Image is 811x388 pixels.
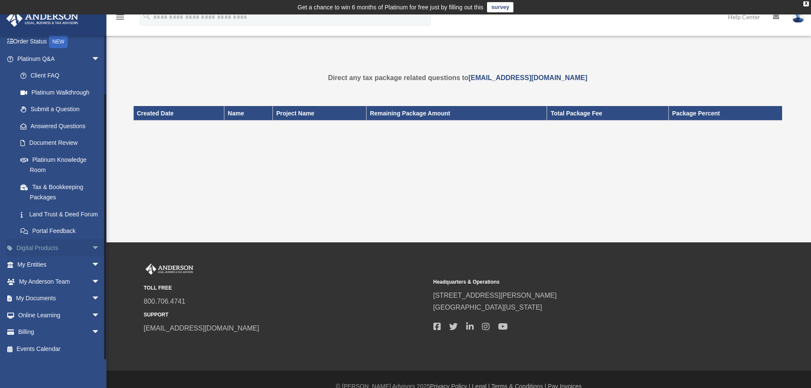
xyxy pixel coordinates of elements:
[92,256,109,274] span: arrow_drop_down
[92,290,109,308] span: arrow_drop_down
[144,284,427,293] small: TOLL FREE
[272,106,366,121] th: Project Name
[6,273,113,290] a: My Anderson Teamarrow_drop_down
[133,106,224,121] th: Created Date
[433,278,717,287] small: Headquarters & Operations
[6,50,113,67] a: Platinum Q&Aarrow_drop_down
[12,118,113,135] a: Answered Questions
[92,50,109,68] span: arrow_drop_down
[792,11,805,23] img: User Pic
[12,101,113,118] a: Submit a Question
[144,325,259,332] a: [EMAIL_ADDRESS][DOMAIN_NAME]
[92,307,109,324] span: arrow_drop_down
[142,11,152,21] i: search
[144,310,427,319] small: SUPPORT
[328,74,587,81] strong: Direct any tax package related questions to
[144,298,186,305] a: 800.706.4741
[12,67,113,84] a: Client FAQ
[224,106,273,121] th: Name
[12,84,113,101] a: Platinum Walkthrough
[12,206,113,223] a: Land Trust & Deed Forum
[433,292,557,299] a: [STREET_ADDRESS][PERSON_NAME]
[92,273,109,290] span: arrow_drop_down
[6,340,113,357] a: Events Calendar
[144,264,195,275] img: Anderson Advisors Platinum Portal
[803,1,809,6] div: close
[298,2,484,12] div: Get a chance to win 6 months of Platinum for free just by filling out this
[92,324,109,341] span: arrow_drop_down
[6,324,113,341] a: Billingarrow_drop_down
[12,178,109,206] a: Tax & Bookkeeping Packages
[487,2,513,12] a: survey
[12,151,113,178] a: Platinum Knowledge Room
[12,223,113,240] a: Portal Feedback
[668,106,782,121] th: Package Percent
[12,135,113,152] a: Document Review
[6,33,113,51] a: Order StatusNEW
[366,106,547,121] th: Remaining Package Amount
[92,239,109,257] span: arrow_drop_down
[6,256,113,273] a: My Entitiesarrow_drop_down
[6,290,113,307] a: My Documentsarrow_drop_down
[6,307,113,324] a: Online Learningarrow_drop_down
[468,74,587,81] a: [EMAIL_ADDRESS][DOMAIN_NAME]
[6,239,113,256] a: Digital Productsarrow_drop_down
[4,10,81,27] img: Anderson Advisors Platinum Portal
[115,12,125,22] i: menu
[547,106,668,121] th: Total Package Fee
[115,15,125,22] a: menu
[433,304,542,311] a: [GEOGRAPHIC_DATA][US_STATE]
[49,35,68,48] div: NEW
